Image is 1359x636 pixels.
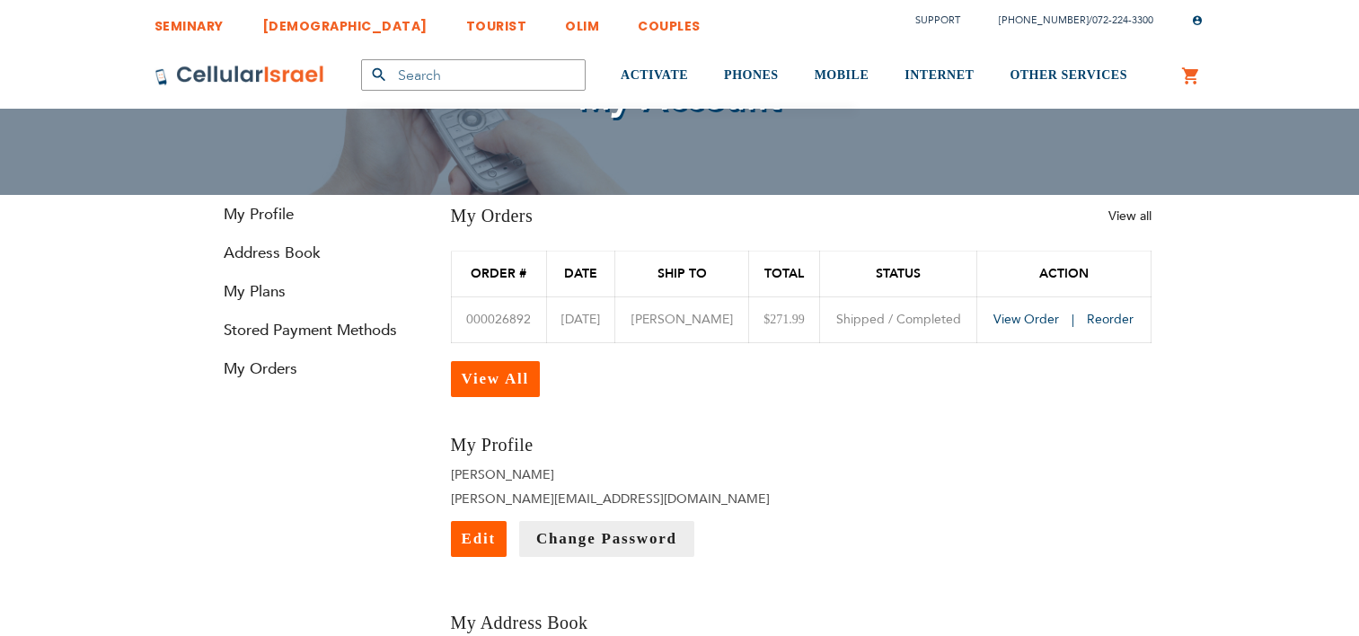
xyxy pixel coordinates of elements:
a: My Orders [208,358,424,379]
a: ACTIVATE [621,42,688,110]
span: View Order [993,311,1059,328]
a: TOURIST [466,4,527,38]
a: [PHONE_NUMBER] [999,13,1089,27]
a: MOBILE [815,42,869,110]
img: Cellular Israel Logo [154,65,325,86]
span: Edit [462,530,496,547]
a: View all [1108,208,1152,225]
a: INTERNET [905,42,974,110]
span: ACTIVATE [621,68,688,82]
a: Address Book [208,243,424,263]
a: View All [451,361,541,397]
a: Edit [451,521,507,557]
td: [PERSON_NAME] [615,297,749,343]
span: INTERNET [905,68,974,82]
h3: My Profile [451,433,788,457]
a: OTHER SERVICES [1010,42,1127,110]
a: My Profile [208,204,424,225]
a: COUPLES [638,4,701,38]
th: Status [819,252,977,297]
span: MOBILE [815,68,869,82]
a: Stored Payment Methods [208,320,424,340]
th: Ship To [615,252,749,297]
a: SEMINARY [154,4,224,38]
td: Shipped / Completed [819,297,977,343]
span: $271.99 [763,313,805,326]
span: My Address Book [451,613,588,632]
th: Action [977,252,1151,297]
td: 000026892 [451,297,546,343]
span: PHONES [724,68,779,82]
a: Change Password [519,521,694,557]
h3: My Orders [451,204,534,228]
td: [DATE] [546,297,614,343]
a: Support [915,13,960,27]
a: 072-224-3300 [1092,13,1153,27]
a: View Order [993,311,1083,328]
a: My Plans [208,281,424,302]
th: Total [748,252,819,297]
li: / [981,7,1153,33]
input: Search [361,59,586,91]
span: OTHER SERVICES [1010,68,1127,82]
span: View All [462,370,530,387]
a: PHONES [724,42,779,110]
a: Reorder [1087,311,1134,328]
a: [DEMOGRAPHIC_DATA] [262,4,428,38]
th: Date [546,252,614,297]
a: OLIM [565,4,599,38]
th: Order # [451,252,546,297]
li: [PERSON_NAME][EMAIL_ADDRESS][DOMAIN_NAME] [451,490,788,508]
li: [PERSON_NAME] [451,466,788,483]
